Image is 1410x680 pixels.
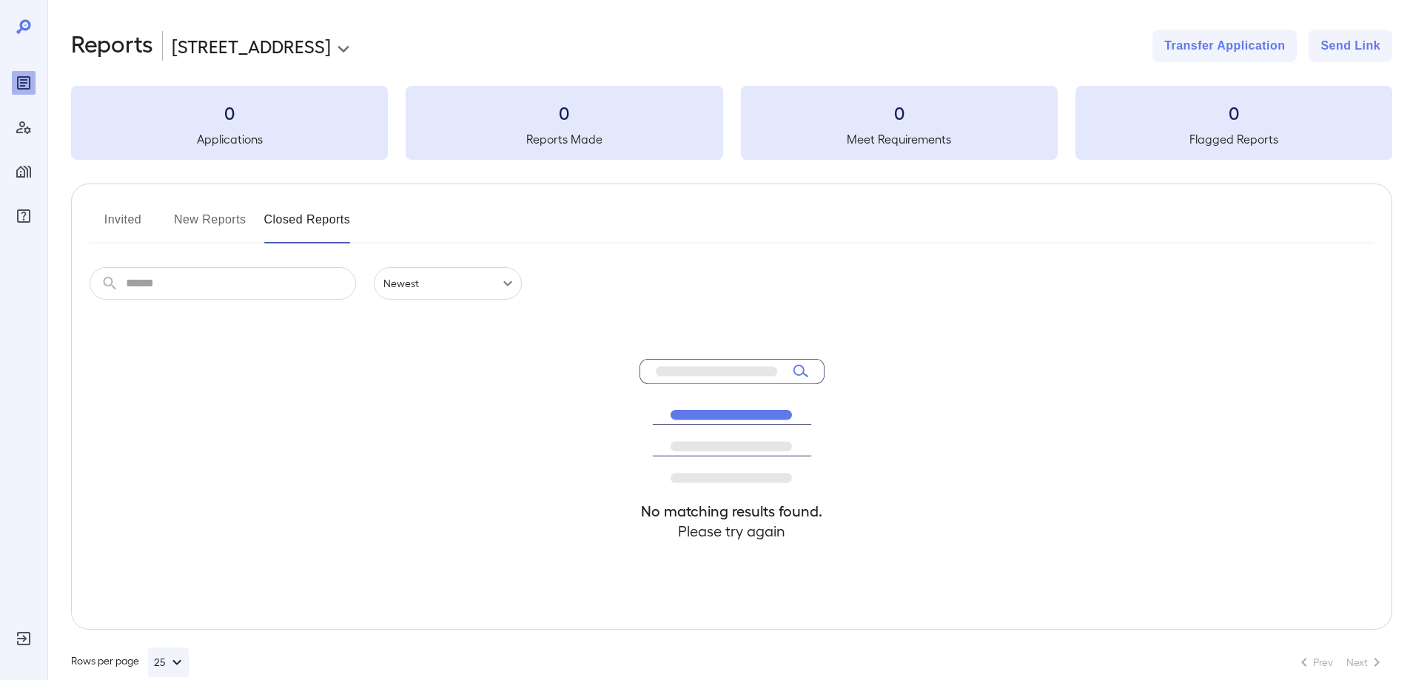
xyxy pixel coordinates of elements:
p: [STREET_ADDRESS] [172,34,331,58]
h3: 0 [406,101,722,124]
h3: 0 [1075,101,1392,124]
h3: 0 [71,101,388,124]
h5: Flagged Reports [1075,130,1392,148]
h5: Meet Requirements [741,130,1058,148]
button: New Reports [174,208,246,243]
div: Reports [12,71,36,95]
div: Log Out [12,627,36,650]
div: FAQ [12,204,36,228]
div: Rows per page [71,647,189,677]
button: Send Link [1309,30,1392,62]
h2: Reports [71,30,153,62]
button: 25 [148,647,189,677]
h4: Please try again [639,521,825,541]
button: Closed Reports [264,208,351,243]
h4: No matching results found. [639,501,825,521]
div: Newest [374,267,522,300]
h5: Applications [71,130,388,148]
button: Invited [90,208,156,243]
nav: pagination navigation [1289,650,1392,674]
button: Transfer Application [1152,30,1297,62]
h3: 0 [741,101,1058,124]
div: Manage Users [12,115,36,139]
summary: 0Applications0Reports Made0Meet Requirements0Flagged Reports [71,86,1392,160]
h5: Reports Made [406,130,722,148]
div: Manage Properties [12,160,36,184]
